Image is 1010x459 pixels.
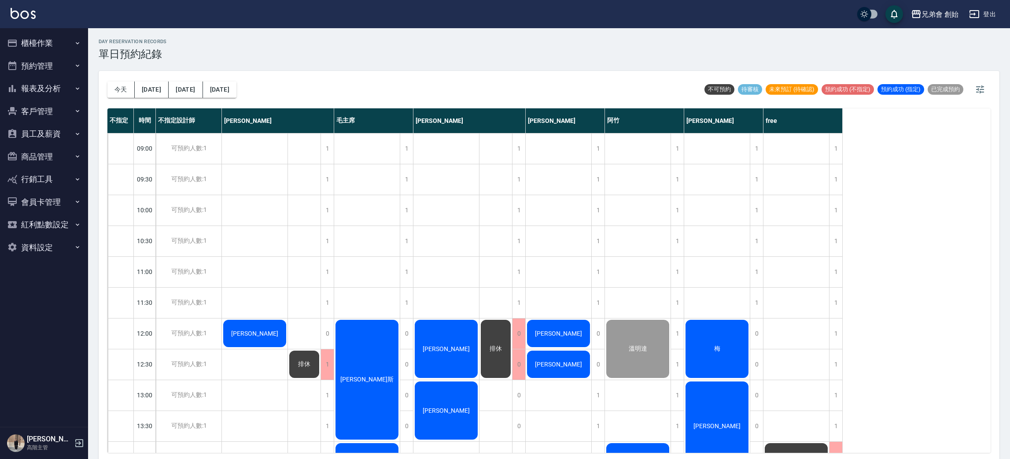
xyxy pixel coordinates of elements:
[512,349,525,380] div: 0
[712,345,722,353] span: 梅
[156,226,221,256] div: 可預約人數:1
[156,108,222,133] div: 不指定設計師
[605,108,684,133] div: 阿竹
[321,257,334,287] div: 1
[27,444,72,452] p: 高階主管
[4,213,85,236] button: 紅利點數設定
[107,108,134,133] div: 不指定
[671,349,684,380] div: 1
[512,411,525,441] div: 0
[591,318,605,349] div: 0
[750,257,763,287] div: 1
[321,164,334,195] div: 1
[750,226,763,256] div: 1
[877,85,924,93] span: 預約成功 (指定)
[321,318,334,349] div: 0
[591,380,605,411] div: 1
[134,108,156,133] div: 時間
[134,349,156,380] div: 12:30
[400,380,413,411] div: 0
[7,434,25,452] img: Person
[885,5,903,23] button: save
[671,226,684,256] div: 1
[4,32,85,55] button: 櫃檯作業
[156,349,221,380] div: 可預約人數:1
[321,349,334,380] div: 1
[591,288,605,318] div: 1
[169,81,203,98] button: [DATE]
[829,288,842,318] div: 1
[829,349,842,380] div: 1
[321,288,334,318] div: 1
[671,288,684,318] div: 1
[400,226,413,256] div: 1
[11,8,36,19] img: Logo
[156,257,221,287] div: 可預約人數:1
[829,133,842,164] div: 1
[928,85,963,93] span: 已完成預約
[488,345,504,353] span: 排休
[671,164,684,195] div: 1
[229,330,280,337] span: [PERSON_NAME]
[4,122,85,145] button: 員工及薪資
[750,133,763,164] div: 1
[822,85,874,93] span: 預約成功 (不指定)
[400,164,413,195] div: 1
[829,195,842,226] div: 1
[671,257,684,287] div: 1
[156,164,221,195] div: 可預約人數:1
[203,81,236,98] button: [DATE]
[907,5,962,23] button: 兄弟會 創始
[134,256,156,287] div: 11:00
[99,48,167,60] h3: 單日預約紀錄
[591,411,605,441] div: 1
[533,361,584,368] span: [PERSON_NAME]
[829,164,842,195] div: 1
[750,411,763,441] div: 0
[107,81,135,98] button: 今天
[591,257,605,287] div: 1
[321,411,334,441] div: 1
[533,330,584,337] span: [PERSON_NAME]
[738,85,762,93] span: 待審核
[512,164,525,195] div: 1
[591,164,605,195] div: 1
[829,226,842,256] div: 1
[526,108,605,133] div: [PERSON_NAME]
[421,345,472,352] span: [PERSON_NAME]
[512,288,525,318] div: 1
[512,226,525,256] div: 1
[4,191,85,214] button: 會員卡管理
[4,168,85,191] button: 行銷工具
[4,100,85,123] button: 客戶管理
[156,411,221,441] div: 可預約人數:1
[135,81,169,98] button: [DATE]
[400,349,413,380] div: 0
[750,164,763,195] div: 1
[400,133,413,164] div: 1
[591,133,605,164] div: 1
[684,108,763,133] div: [PERSON_NAME]
[627,345,649,353] span: 溫明達
[134,380,156,411] div: 13:00
[829,411,842,441] div: 1
[296,360,312,368] span: 排休
[156,195,221,226] div: 可預約人數:1
[321,195,334,226] div: 1
[421,407,472,414] span: [PERSON_NAME]
[4,236,85,259] button: 資料設定
[671,133,684,164] div: 1
[321,133,334,164] div: 1
[750,195,763,226] div: 1
[413,108,526,133] div: [PERSON_NAME]
[512,133,525,164] div: 1
[134,318,156,349] div: 12:00
[4,55,85,78] button: 預約管理
[671,195,684,226] div: 1
[339,376,395,384] span: [PERSON_NAME]斯
[4,145,85,168] button: 商品管理
[134,133,156,164] div: 09:00
[750,349,763,380] div: 0
[156,133,221,164] div: 可預約人數:1
[134,164,156,195] div: 09:30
